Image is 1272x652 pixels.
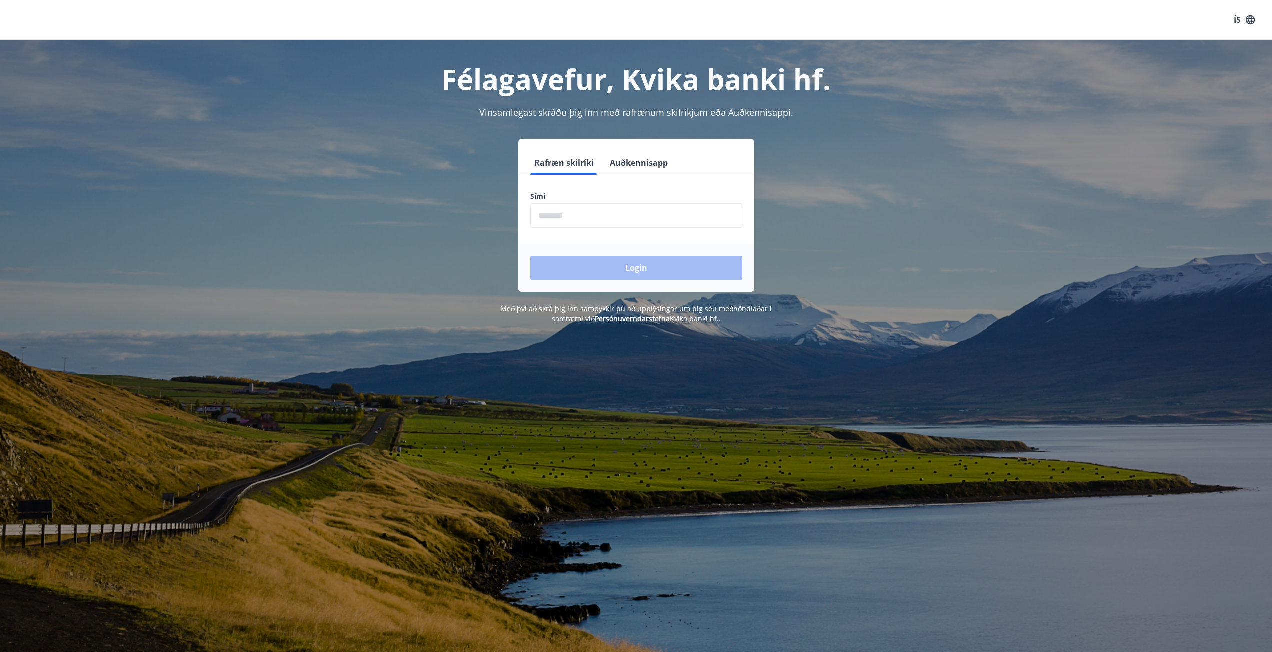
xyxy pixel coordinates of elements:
[606,151,672,175] button: Auðkennisapp
[595,314,670,323] a: Persónuverndarstefna
[530,191,742,201] label: Sími
[1228,11,1260,29] button: ÍS
[500,304,772,323] span: Með því að skrá þig inn samþykkir þú að upplýsingar um þig séu meðhöndlaðar í samræmi við Kvika b...
[530,151,598,175] button: Rafræn skilríki
[288,60,984,98] h1: Félagavefur, Kvika banki hf.
[479,106,793,118] span: Vinsamlegast skráðu þig inn með rafrænum skilríkjum eða Auðkennisappi.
